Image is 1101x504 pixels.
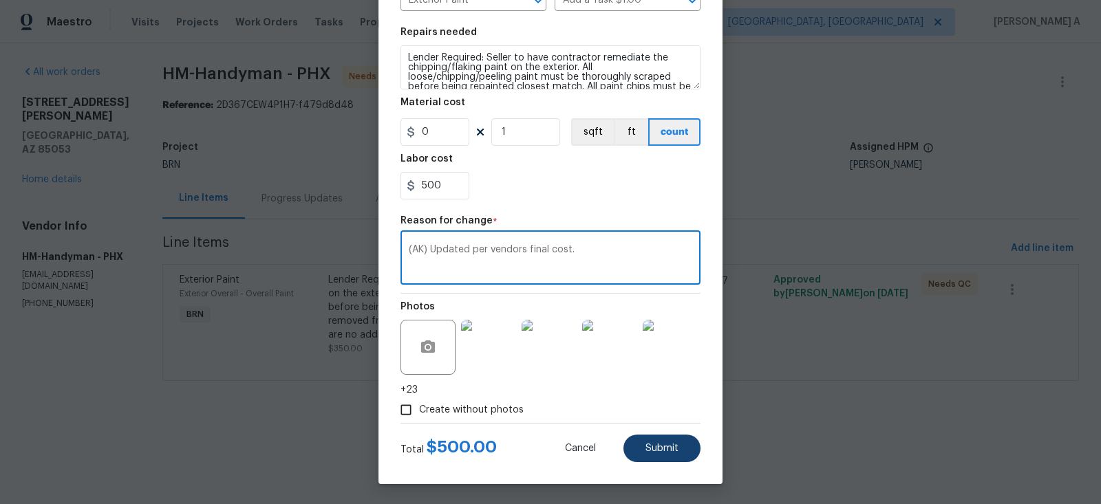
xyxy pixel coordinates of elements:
button: sqft [571,118,614,146]
h5: Labor cost [400,154,453,164]
button: Submit [623,435,701,462]
span: Create without photos [419,403,524,417]
h5: Repairs needed [400,28,477,37]
h5: Reason for change [400,216,493,226]
span: $ 500.00 [427,439,497,455]
button: Cancel [543,435,618,462]
span: Cancel [565,443,596,454]
textarea: (AK) Updated per vendors final cost. [409,245,692,274]
button: count [648,118,701,146]
h5: Material cost [400,98,465,107]
span: Submit [645,443,678,454]
span: +23 [400,383,418,397]
button: ft [614,118,648,146]
textarea: Lender Required: Seller to have contractor remediate the chipping/flaking paint on the exterior. ... [400,45,701,89]
div: Total [400,440,497,457]
h5: Photos [400,302,435,311]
